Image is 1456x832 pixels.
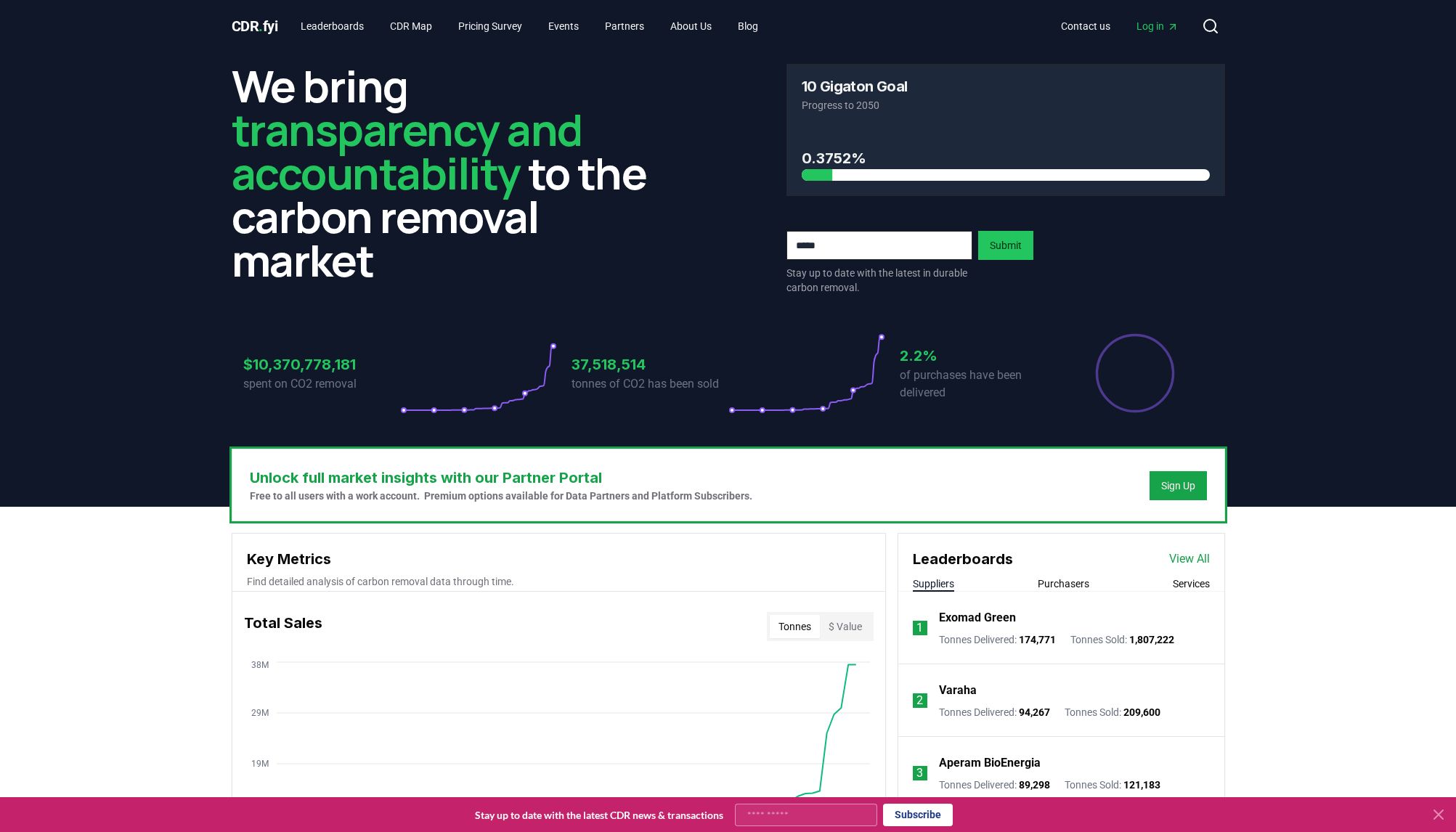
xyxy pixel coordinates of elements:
span: . [259,17,263,35]
button: Suppliers [913,576,954,591]
a: View All [1169,550,1210,568]
span: 209,600 [1123,706,1160,718]
nav: Main [289,13,770,39]
p: Tonnes Delivered : [939,632,1056,647]
p: Tonnes Sold : [1065,778,1160,792]
span: 1,807,222 [1129,634,1174,645]
a: Varaha [939,682,977,699]
h3: 0.3752% [802,147,1210,169]
p: Tonnes Delivered : [939,705,1050,719]
p: 2 [916,692,923,709]
h3: $10,370,778,181 [243,354,400,375]
button: Tonnes [770,615,820,638]
tspan: 38M [251,660,269,670]
button: Submit [978,231,1033,260]
span: Log in [1136,19,1179,33]
span: 174,771 [1019,634,1056,645]
div: Percentage of sales delivered [1094,333,1176,414]
button: Services [1173,576,1210,591]
p: Tonnes Sold : [1070,632,1174,647]
p: tonnes of CO2 has been sold [572,375,728,393]
span: 121,183 [1123,779,1160,791]
h2: We bring to the carbon removal market [232,64,670,282]
a: Partners [593,13,656,39]
a: Events [537,13,590,39]
h3: 37,518,514 [572,354,728,375]
span: 89,298 [1019,779,1050,791]
a: Sign Up [1161,478,1195,493]
span: 94,267 [1019,706,1050,718]
p: Stay up to date with the latest in durable carbon removal. [786,266,972,295]
h3: 2.2% [900,345,1057,367]
p: Find detailed analysis of carbon removal data through time. [247,574,871,589]
p: Tonnes Sold : [1065,705,1160,719]
p: of purchases have been delivered [900,367,1057,401]
a: Pricing Survey [447,13,534,39]
span: CDR fyi [232,17,278,35]
p: 3 [916,764,923,782]
a: Blog [726,13,770,39]
button: Purchasers [1038,576,1089,591]
button: Sign Up [1150,471,1207,500]
h3: Total Sales [244,612,322,641]
p: spent on CO2 removal [243,375,400,393]
a: Contact us [1049,13,1122,39]
h3: Unlock full market insights with our Partner Portal [250,467,752,489]
tspan: 29M [251,708,269,718]
p: 1 [916,619,923,637]
a: CDR.fyi [232,16,278,36]
p: Tonnes Delivered : [939,778,1050,792]
a: Exomad Green [939,609,1016,627]
tspan: 19M [251,759,269,769]
a: Aperam BioEnergia [939,754,1041,772]
nav: Main [1049,13,1190,39]
a: Leaderboards [289,13,375,39]
a: Log in [1125,13,1190,39]
h3: Leaderboards [913,548,1013,570]
p: Free to all users with a work account. Premium options available for Data Partners and Platform S... [250,489,752,503]
a: About Us [659,13,723,39]
button: $ Value [820,615,871,638]
span: transparency and accountability [232,99,582,203]
p: Progress to 2050 [802,98,1210,113]
h3: Key Metrics [247,548,871,570]
a: CDR Map [378,13,444,39]
h3: 10 Gigaton Goal [802,79,908,94]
